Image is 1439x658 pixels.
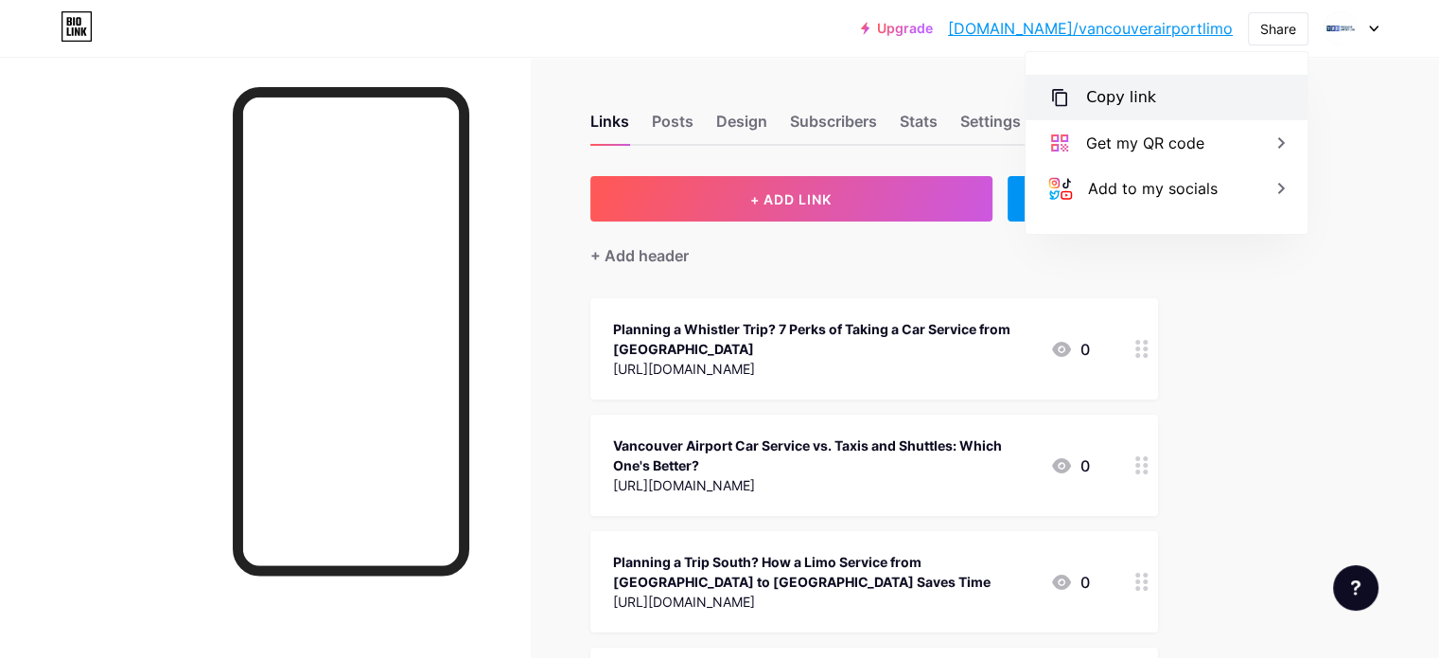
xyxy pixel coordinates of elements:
div: Get my QR code [1086,132,1204,154]
div: Subscribers [790,110,877,144]
div: Settings [960,110,1021,144]
div: + ADD EMBED [1008,176,1158,222]
a: Upgrade [861,21,933,36]
div: Design [716,110,767,144]
div: Share [1260,19,1296,39]
div: 0 [1050,454,1090,477]
div: Stats [900,110,938,144]
div: 0 [1050,338,1090,361]
div: Vancouver Airport Car Service vs. Taxis and Shuttles: Which One's Better? [613,436,1035,475]
div: Links [590,110,629,144]
div: [URL][DOMAIN_NAME] [613,475,1035,495]
div: [URL][DOMAIN_NAME] [613,359,1035,379]
span: + ADD LINK [750,191,832,207]
div: Posts [652,110,693,144]
div: Planning a Whistler Trip? 7 Perks of Taking a Car Service from [GEOGRAPHIC_DATA] [613,319,1035,359]
button: + ADD LINK [590,176,992,222]
div: + Add header [590,244,689,267]
div: [URL][DOMAIN_NAME] [613,592,1035,612]
div: Copy link [1086,86,1156,109]
img: Vancouver Airport Limo [1323,10,1359,46]
div: Planning a Trip South? How a Limo Service from [GEOGRAPHIC_DATA] to [GEOGRAPHIC_DATA] Saves Time [613,552,1035,592]
div: Add to my socials [1088,177,1218,200]
a: [DOMAIN_NAME]/vancouverairportlimo [948,17,1233,40]
div: 0 [1050,571,1090,594]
